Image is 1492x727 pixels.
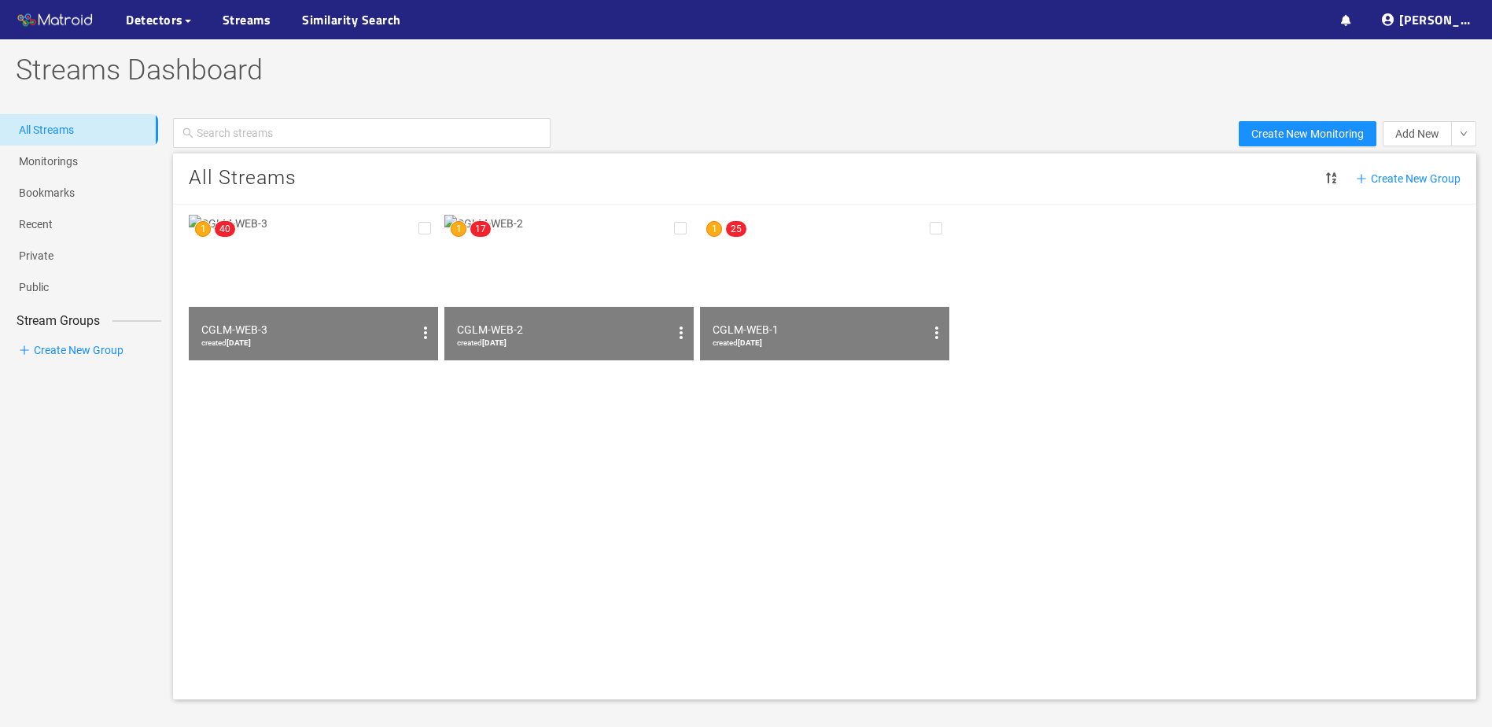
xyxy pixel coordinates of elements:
[19,218,53,231] a: Recent
[19,345,30,356] span: plus
[201,320,413,339] div: CGLM-WEB-3
[457,338,507,347] span: created
[413,320,438,345] button: options
[924,320,949,345] button: options
[4,311,112,330] span: Stream Groups
[713,320,924,339] div: CGLM-WEB-1
[1383,121,1452,146] button: Add New
[223,10,271,29] a: Streams
[1395,125,1439,142] span: Add New
[19,249,53,262] a: Private
[700,215,949,360] img: CGLM-WEB-1
[1239,121,1376,146] button: Create New Monitoring
[1451,121,1476,146] button: down
[197,122,541,144] input: Search streams
[1460,130,1468,139] span: down
[713,338,762,347] span: created
[482,338,507,347] b: [DATE]
[1356,173,1367,184] span: plus
[219,223,230,234] span: 40
[19,155,78,168] a: Monitorings
[669,320,694,345] button: options
[182,127,193,138] span: search
[16,9,94,32] img: Matroid logo
[19,186,75,199] a: Bookmarks
[444,215,694,360] img: CGLM-WEB-2
[738,338,762,347] b: [DATE]
[475,223,486,234] span: 17
[19,281,49,293] a: Public
[457,320,669,339] div: CGLM-WEB-2
[731,223,742,234] span: 25
[302,10,401,29] a: Similarity Search
[126,10,183,29] span: Detectors
[19,124,74,136] a: All Streams
[189,166,297,190] span: All Streams
[227,338,251,347] b: [DATE]
[201,338,251,347] span: created
[1251,125,1364,142] span: Create New Monitoring
[189,215,438,360] img: CGLM-WEB-3
[1356,170,1461,187] span: Create New Group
